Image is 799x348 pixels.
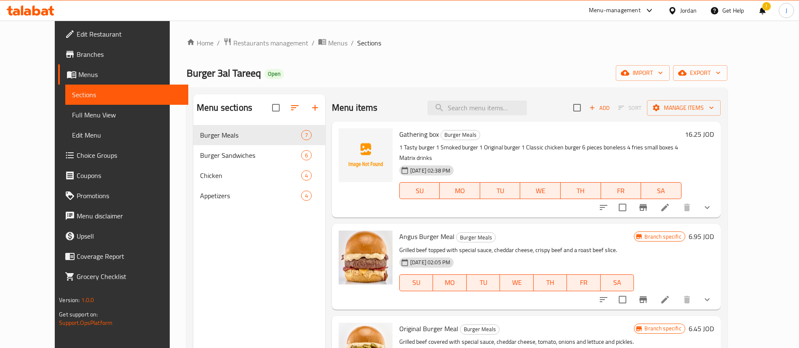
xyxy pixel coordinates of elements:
span: Menus [328,38,347,48]
button: WE [520,182,561,199]
span: 6 [302,151,311,159]
span: Version: [59,295,80,305]
span: TH [564,185,598,197]
div: Jordan [680,6,697,15]
a: Edit menu item [660,295,670,305]
span: Coverage Report [77,251,182,261]
a: Restaurants management [223,37,308,48]
p: Grilled beef topped with special sauce, cheddar cheese, crispy beef and a roast beef slice. [399,245,634,255]
span: Burger Meals [200,130,301,140]
button: Add [586,101,613,114]
a: Edit Menu [65,125,188,145]
span: Upsell [77,231,182,241]
button: TH [534,274,567,291]
a: Menu disclaimer [58,206,188,226]
span: SU [403,276,430,289]
span: SA [644,185,678,197]
span: WE [503,276,530,289]
a: Support.OpsPlatform [59,317,112,328]
a: Coupons [58,165,188,186]
button: SU [399,182,440,199]
button: MO [440,182,480,199]
span: TU [484,185,517,197]
button: Branch-specific-item [633,197,653,218]
span: Choice Groups [77,150,182,160]
button: export [673,65,727,81]
span: Select section first [613,101,647,114]
li: / [217,38,220,48]
span: Manage items [654,103,714,113]
span: 1.0.0 [81,295,94,305]
li: / [312,38,315,48]
span: Full Menu View [72,110,182,120]
div: Appetizers4 [193,186,325,206]
button: SU [399,274,433,291]
span: Burger Sandwiches [200,150,301,160]
span: Select section [568,99,586,117]
button: FR [567,274,601,291]
button: SA [601,274,634,291]
div: Menu-management [589,5,641,16]
div: Burger Sandwiches6 [193,145,325,165]
h2: Menu sections [197,101,252,114]
a: Coverage Report [58,246,188,266]
span: Select to update [614,291,631,308]
span: Menu disclaimer [77,211,182,221]
div: Burger Meals [460,324,500,335]
div: Chicken4 [193,165,325,186]
span: Select to update [614,199,631,216]
span: Burger Meals [460,324,499,334]
span: FR [570,276,597,289]
span: Sections [357,38,381,48]
span: Edit Restaurant [77,29,182,39]
button: delete [677,290,697,310]
div: Burger Meals [441,130,480,140]
p: 1 Tasty burger 1 Smoked burger 1 Original burger 1 Classic chicken burger 6 pieces boneless 4 fri... [399,142,681,163]
h6: 6.95 JOD [689,231,714,242]
nav: breadcrumb [187,37,727,48]
span: Original Burger Meal [399,322,458,335]
span: MO [436,276,463,289]
span: Sections [72,90,182,100]
span: SU [403,185,436,197]
a: Menus [58,64,188,85]
div: items [301,130,312,140]
svg: Show Choices [702,295,712,305]
span: Edit Menu [72,130,182,140]
span: Gathering box [399,128,439,141]
button: sort-choices [593,290,614,310]
span: export [680,68,721,78]
a: Full Menu View [65,105,188,125]
a: Grocery Checklist [58,266,188,287]
span: Branches [77,49,182,59]
div: Burger Meals7 [193,125,325,145]
img: Angus Burger Meal [339,231,393,284]
button: show more [697,197,717,218]
span: TH [537,276,564,289]
span: Burger 3al Tareeq [187,64,261,82]
span: Get support on: [59,309,98,320]
svg: Show Choices [702,202,712,213]
span: Add [588,103,611,113]
span: Chicken [200,170,301,181]
nav: Menu sections [193,122,325,209]
a: Edit Restaurant [58,24,188,44]
button: FR [601,182,641,199]
h6: 16.25 JOD [685,128,714,140]
span: WE [524,185,557,197]
p: Grilled beef covered with special sauce, cheddar cheese, tomato, onions and lettuce and pickles. [399,337,634,347]
span: Add item [586,101,613,114]
div: items [301,191,312,201]
a: Promotions [58,186,188,206]
h6: 6.45 JOD [689,323,714,335]
button: Branch-specific-item [633,290,653,310]
span: FR [604,185,638,197]
span: Restaurants management [233,38,308,48]
span: Burger Meals [441,130,480,140]
span: Coupons [77,170,182,181]
button: Manage items [647,100,721,116]
span: Grocery Checklist [77,271,182,282]
button: WE [500,274,534,291]
button: SA [641,182,681,199]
